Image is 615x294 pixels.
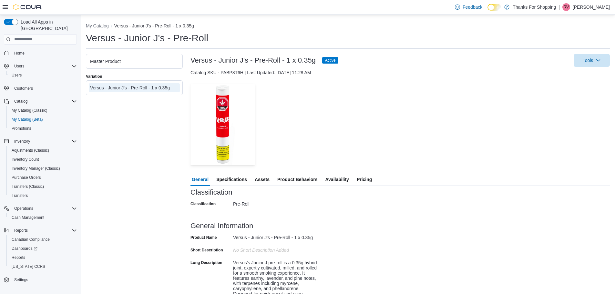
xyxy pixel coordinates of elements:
span: Settings [12,276,77,284]
a: Dashboards [6,244,79,253]
label: Classification [190,201,216,207]
span: My Catalog (Classic) [9,106,77,114]
a: Cash Management [9,214,47,221]
h3: Versus - Junior J's - Pre-Roll - 1 x 0.35g [190,56,316,64]
a: Adjustments (Classic) [9,147,52,154]
a: My Catalog (Classic) [9,106,50,114]
button: Reports [12,227,30,234]
button: Customers [1,84,79,93]
button: Inventory [12,137,33,145]
button: My Catalog (Beta) [6,115,79,124]
span: Transfers [12,193,28,198]
h3: General Information [190,222,253,230]
label: Variation [86,74,102,79]
span: My Catalog (Beta) [12,117,43,122]
button: Reports [1,226,79,235]
span: Transfers [9,192,77,199]
span: Washington CCRS [9,263,77,270]
a: Customers [12,85,36,92]
div: Catalog SKU - PABP8T6H | Last Updated: [DATE] 11:28 AM [190,69,610,76]
a: Reports [9,254,28,261]
span: My Catalog (Classic) [12,108,47,113]
button: Home [1,48,79,58]
button: Catalog [12,97,30,105]
span: Dashboards [9,245,77,252]
span: Promotions [12,126,31,131]
span: Canadian Compliance [9,236,77,243]
span: Active [322,57,339,64]
button: Inventory Count [6,155,79,164]
button: Inventory Manager (Classic) [6,164,79,173]
span: Availability [325,173,349,186]
button: Users [6,71,79,80]
a: Feedback [452,1,485,14]
button: My Catalog [86,23,109,28]
span: Adjustments (Classic) [12,148,49,153]
span: Settings [14,277,28,282]
span: Catalog [12,97,77,105]
img: Image for Versus - Junior J's - Pre-Roll - 1 x 0.35g [190,84,255,165]
span: Cash Management [9,214,77,221]
span: Reports [12,255,25,260]
button: Settings [1,275,79,284]
span: Reports [9,254,77,261]
a: Settings [12,276,31,284]
span: Transfers (Classic) [9,183,77,190]
button: Purchase Orders [6,173,79,182]
button: [US_STATE] CCRS [6,262,79,271]
div: Pre-Roll [233,199,320,207]
button: Catalog [1,97,79,106]
button: Tools [574,54,610,67]
button: Users [1,62,79,71]
span: Load All Apps in [GEOGRAPHIC_DATA] [18,19,77,32]
span: My Catalog (Beta) [9,116,77,123]
button: Operations [1,204,79,213]
p: Thanks For Shopping [513,3,556,11]
span: Product Behaviors [277,173,317,186]
span: Customers [12,84,77,92]
span: Reports [12,227,77,234]
button: Adjustments (Classic) [6,146,79,155]
span: Users [9,71,77,79]
img: Cova [13,4,42,10]
span: Specifications [216,173,247,186]
span: Inventory [14,139,30,144]
span: Inventory Manager (Classic) [9,165,77,172]
span: Inventory Count [9,156,77,163]
button: Cash Management [6,213,79,222]
button: Promotions [6,124,79,133]
div: Master Product [90,58,179,65]
div: Versus - Junior J's - Pre-Roll - 1 x 0.35g [90,85,179,91]
a: Users [9,71,24,79]
span: Inventory Count [12,157,39,162]
span: Inventory [12,137,77,145]
p: [PERSON_NAME] [573,3,610,11]
span: Assets [255,173,270,186]
span: Users [12,62,77,70]
span: Promotions [9,125,77,132]
div: Versus - Junior J's - Pre-Roll - 1 x 0.35g [233,232,320,240]
label: Long Description [190,260,222,265]
span: Customers [14,86,33,91]
button: Transfers [6,191,79,200]
h1: Versus - Junior J's - Pre-Roll [86,32,208,45]
span: Transfers (Classic) [12,184,44,189]
button: Operations [12,205,36,212]
span: Operations [12,205,77,212]
a: Canadian Compliance [9,236,52,243]
nav: An example of EuiBreadcrumbs [86,23,610,30]
label: Short Description [190,248,223,253]
span: Cash Management [12,215,44,220]
span: General [192,173,209,186]
span: Home [14,51,25,56]
button: Users [12,62,27,70]
span: RV [564,3,569,11]
input: Dark Mode [487,4,501,11]
a: [US_STATE] CCRS [9,263,48,270]
a: Home [12,49,27,57]
span: Home [12,49,77,57]
button: My Catalog (Classic) [6,106,79,115]
span: Operations [14,206,33,211]
h3: Classification [190,188,232,196]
